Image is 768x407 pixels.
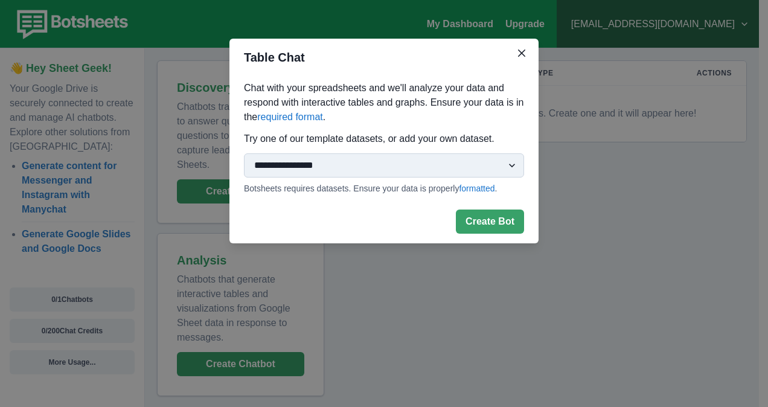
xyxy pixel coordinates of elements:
[456,210,524,234] button: Create Bot
[244,81,524,124] p: Chat with your spreadsheets and we'll analyze your data and respond with interactive tables and g...
[257,112,323,122] a: required format
[244,182,524,195] p: Botsheets requires datasets. Ensure your data is properly .
[229,39,539,76] header: Table Chat
[459,184,494,193] a: formatted
[244,132,524,146] p: Try one of our template datasets, or add your own dataset.
[512,43,531,63] button: Close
